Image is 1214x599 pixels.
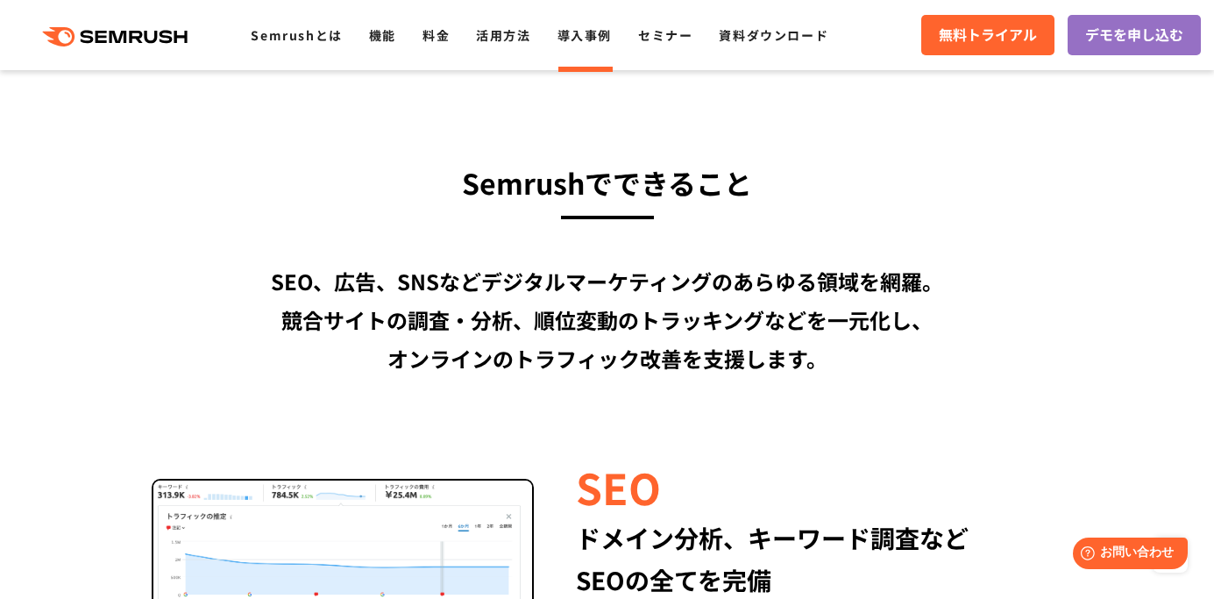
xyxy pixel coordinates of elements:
[1085,24,1183,46] span: デモを申し込む
[251,26,342,44] a: Semrushとは
[638,26,692,44] a: セミナー
[103,262,1111,378] div: SEO、広告、SNSなどデジタルマーケティングのあらゆる領域を網羅。 競合サイトの調査・分析、順位変動のトラッキングなどを一元化し、 オンラインのトラフィック改善を支援します。
[103,159,1111,206] h3: Semrushでできること
[369,26,396,44] a: 機能
[422,26,450,44] a: 料金
[719,26,828,44] a: 資料ダウンロード
[557,26,612,44] a: 導入事例
[921,15,1054,55] a: 無料トライアル
[576,457,1062,517] div: SEO
[1068,15,1201,55] a: デモを申し込む
[476,26,530,44] a: 活用方法
[1058,531,1195,580] iframe: Help widget launcher
[939,24,1037,46] span: 無料トライアル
